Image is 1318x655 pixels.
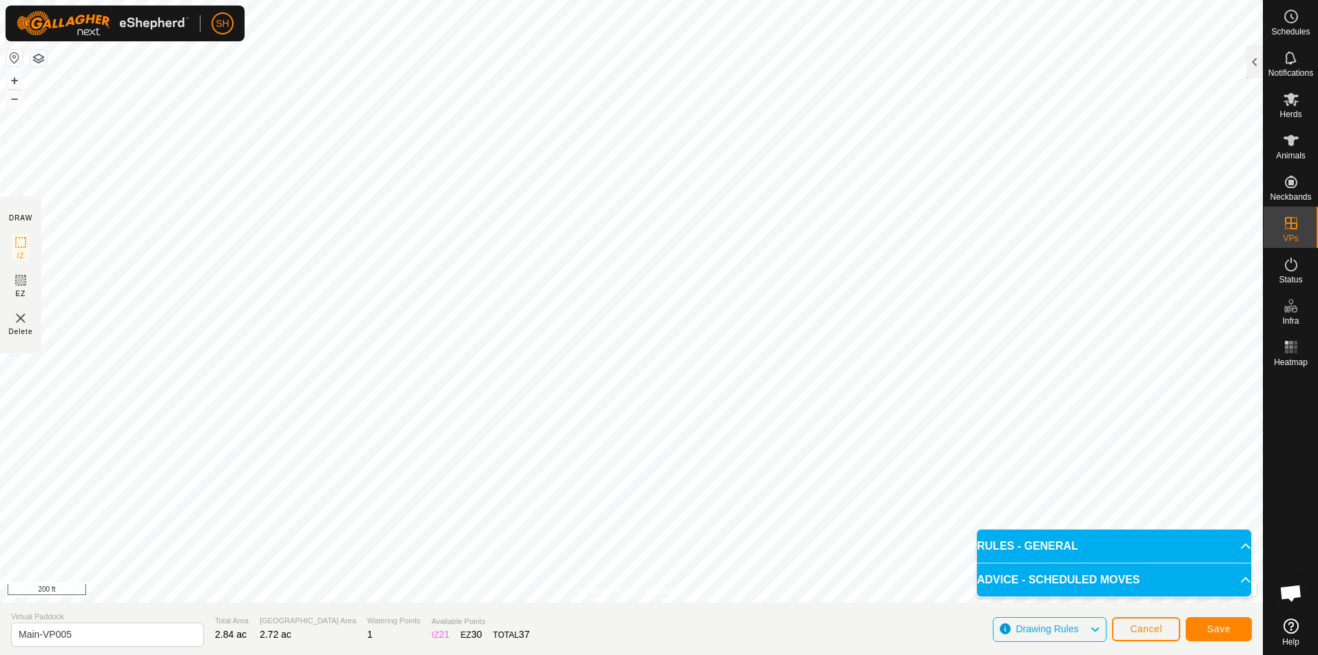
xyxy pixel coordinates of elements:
[1276,152,1306,160] span: Animals
[9,213,32,223] div: DRAW
[1270,193,1311,201] span: Neckbands
[11,611,204,623] span: Virtual Paddock
[1186,617,1252,641] button: Save
[6,72,23,89] button: +
[215,629,247,640] span: 2.84 ac
[577,585,628,597] a: Privacy Policy
[367,615,420,627] span: Watering Points
[977,530,1251,563] p-accordion-header: RULES - GENERAL
[1268,69,1313,77] span: Notifications
[367,629,373,640] span: 1
[12,310,29,326] img: VP
[260,629,291,640] span: 2.72 ac
[1282,638,1299,646] span: Help
[493,627,530,642] div: TOTAL
[1282,317,1299,325] span: Infra
[431,627,449,642] div: IZ
[1279,275,1302,284] span: Status
[1130,623,1162,634] span: Cancel
[977,563,1251,596] p-accordion-header: ADVICE - SCHEDULED MOVES
[6,90,23,107] button: –
[471,629,482,640] span: 30
[1270,572,1312,614] div: Open chat
[645,585,686,597] a: Contact Us
[216,17,229,31] span: SH
[431,616,529,627] span: Available Points
[977,538,1078,554] span: RULES - GENERAL
[1271,28,1310,36] span: Schedules
[17,11,189,36] img: Gallagher Logo
[6,50,23,66] button: Reset Map
[17,251,25,261] span: IZ
[1264,613,1318,652] a: Help
[461,627,482,642] div: EZ
[977,572,1140,588] span: ADVICE - SCHEDULED MOVES
[1207,623,1231,634] span: Save
[215,615,249,627] span: Total Area
[1016,623,1078,634] span: Drawing Rules
[30,50,47,67] button: Map Layers
[1112,617,1180,641] button: Cancel
[9,326,33,337] span: Delete
[260,615,356,627] span: [GEOGRAPHIC_DATA] Area
[1279,110,1301,118] span: Herds
[519,629,530,640] span: 37
[1274,358,1308,366] span: Heatmap
[439,629,450,640] span: 21
[16,289,26,299] span: EZ
[1283,234,1298,242] span: VPs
